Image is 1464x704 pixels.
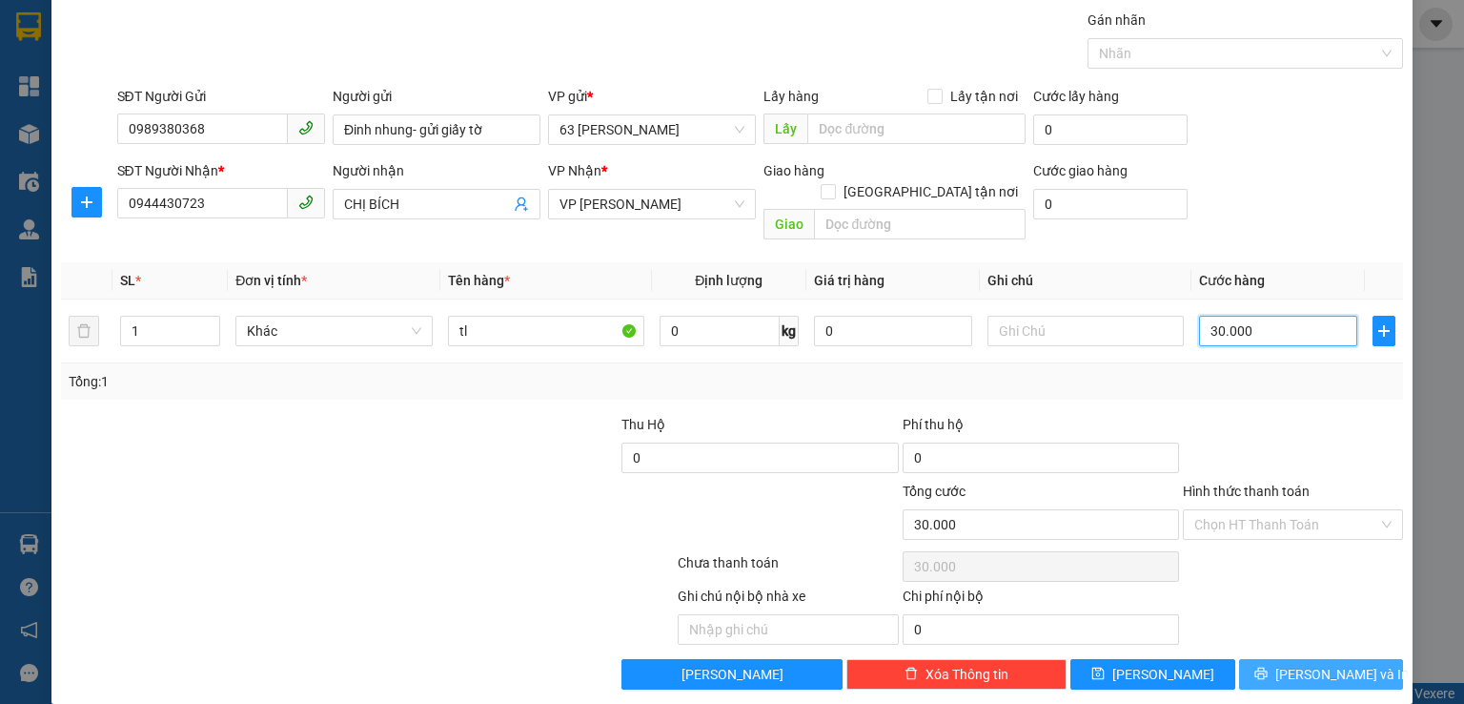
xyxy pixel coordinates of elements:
[1239,659,1404,690] button: printer[PERSON_NAME] và In
[69,371,566,392] div: Tổng: 1
[676,552,900,586] div: Chưa thanh toán
[514,197,529,212] span: user-add
[117,160,325,181] div: SĐT Người Nhận
[71,187,102,217] button: plus
[7,68,10,165] img: logo
[814,316,972,346] input: 0
[559,190,744,218] span: VP Nguyễn Quốc Trị
[117,86,325,107] div: SĐT Người Gửi
[247,317,420,345] span: Khác
[621,659,842,690] button: [PERSON_NAME]
[814,273,884,288] span: Giá trị hàng
[1033,189,1188,219] input: Cước giao hàng
[1033,163,1128,178] label: Cước giao hàng
[1033,114,1188,145] input: Cước lấy hàng
[548,163,601,178] span: VP Nhận
[1070,659,1235,690] button: save[PERSON_NAME]
[780,316,799,346] span: kg
[925,664,1008,685] span: Xóa Thông tin
[72,195,101,210] span: plus
[1373,323,1394,339] span: plus
[846,659,1067,690] button: deleteXóa Thông tin
[69,316,99,346] button: delete
[903,414,1179,443] div: Phí thu hộ
[1275,664,1409,685] span: [PERSON_NAME] và In
[903,484,966,499] span: Tổng cước
[12,82,177,150] span: Chuyển phát nhanh: [GEOGRAPHIC_DATA] - [GEOGRAPHIC_DATA]
[807,114,1026,144] input: Dọc đường
[333,160,540,181] div: Người nhận
[987,316,1184,346] input: Ghi Chú
[559,115,744,144] span: 63 Trần Quang Tặng
[448,316,644,346] input: VD: Bàn, Ghế
[695,273,762,288] span: Định lượng
[548,86,756,107] div: VP gửi
[1112,664,1214,685] span: [PERSON_NAME]
[298,195,314,210] span: phone
[905,667,918,682] span: delete
[1372,316,1395,346] button: plus
[681,664,783,685] span: [PERSON_NAME]
[763,163,824,178] span: Giao hàng
[1091,667,1105,682] span: save
[621,417,665,432] span: Thu Hộ
[235,273,307,288] span: Đơn vị tính
[1088,12,1146,28] label: Gán nhãn
[1033,89,1119,104] label: Cước lấy hàng
[943,86,1026,107] span: Lấy tận nơi
[903,586,1179,614] div: Chi phí nội bộ
[678,586,898,614] div: Ghi chú nội bộ nhà xe
[763,114,807,144] span: Lấy
[1183,484,1310,499] label: Hình thức thanh toán
[179,128,322,148] span: 31NQT1110250343
[836,181,1026,202] span: [GEOGRAPHIC_DATA] tận nơi
[980,262,1191,300] th: Ghi chú
[120,273,135,288] span: SL
[1199,273,1265,288] span: Cước hàng
[763,209,814,239] span: Giao
[298,120,314,135] span: phone
[448,273,510,288] span: Tên hàng
[814,209,1026,239] input: Dọc đường
[678,614,898,645] input: Nhập ghi chú
[17,15,172,77] strong: CÔNG TY TNHH DỊCH VỤ DU LỊCH THỜI ĐẠI
[763,89,819,104] span: Lấy hàng
[333,86,540,107] div: Người gửi
[1254,667,1268,682] span: printer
